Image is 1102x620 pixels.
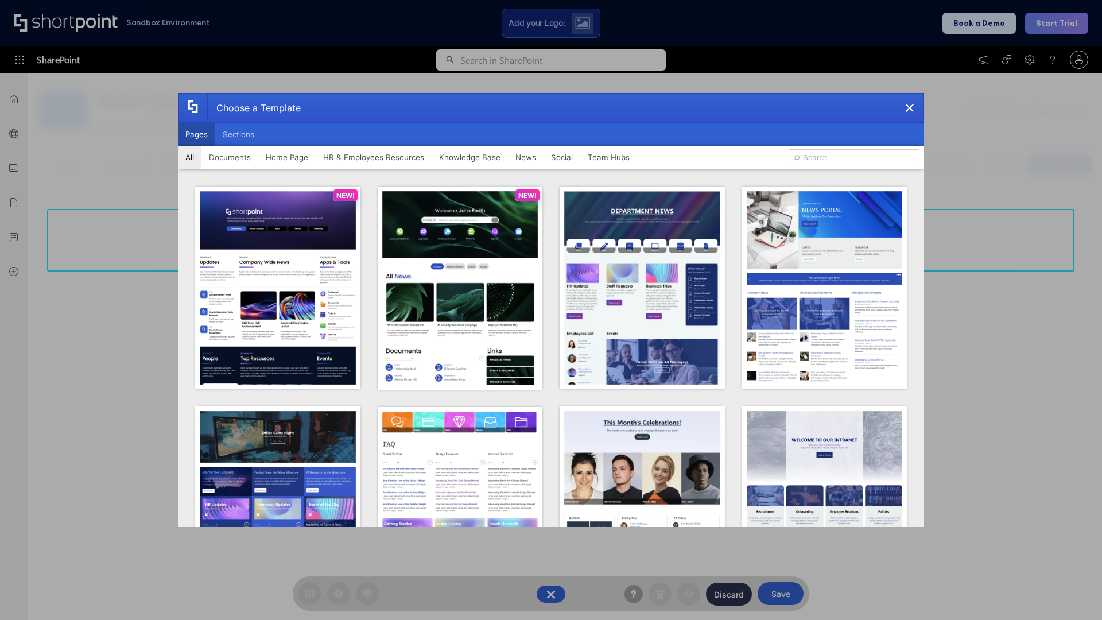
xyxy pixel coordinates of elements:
button: HR & Employees Resources [316,146,432,169]
button: Home Page [258,146,316,169]
button: Knowledge Base [432,146,508,169]
iframe: Chat Widget [1045,565,1102,620]
button: Documents [201,146,258,169]
div: template selector [178,93,924,527]
button: Sections [215,123,262,146]
button: Pages [178,123,215,146]
button: News [508,146,544,169]
button: Social [544,146,580,169]
p: NEW! [518,191,537,200]
input: Search [789,149,919,166]
button: All [178,146,201,169]
div: Choose a Template [207,94,301,122]
button: Team Hubs [580,146,637,169]
p: NEW! [336,191,355,200]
